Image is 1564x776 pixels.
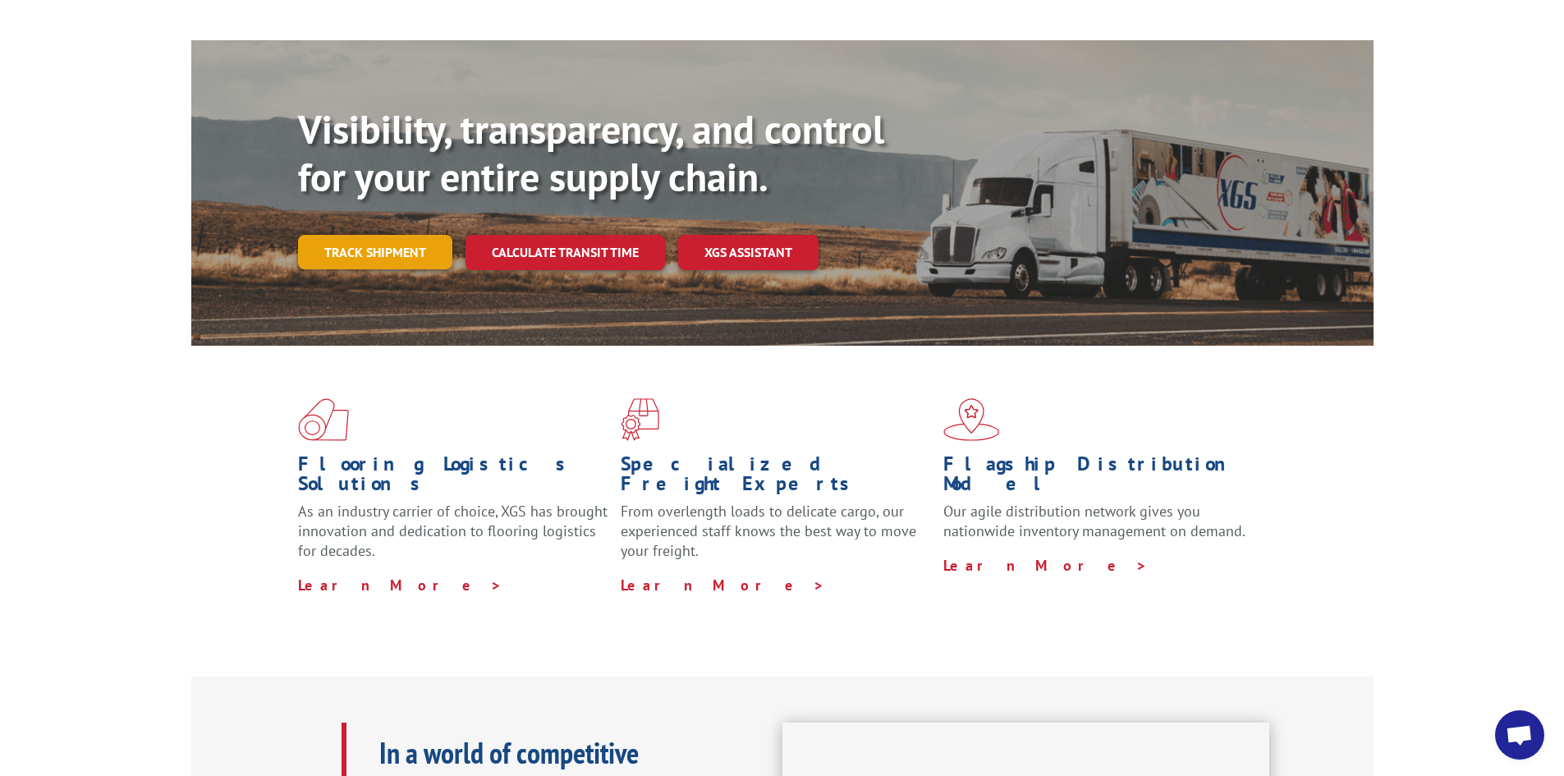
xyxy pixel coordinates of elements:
[298,103,884,202] b: Visibility, transparency, and control for your entire supply chain.
[943,556,1148,575] a: Learn More >
[621,454,931,502] h1: Specialized Freight Experts
[678,235,819,270] a: XGS ASSISTANT
[298,502,608,560] span: As an industry carrier of choice, XGS has brought innovation and dedication to flooring logistics...
[1495,710,1544,760] div: Open chat
[298,454,608,502] h1: Flooring Logistics Solutions
[943,454,1254,502] h1: Flagship Distribution Model
[621,502,931,575] p: From overlength loads to delicate cargo, our experienced staff knows the best way to move your fr...
[298,576,502,595] a: Learn More >
[943,398,1000,441] img: xgs-icon-flagship-distribution-model-red
[621,576,825,595] a: Learn More >
[298,398,349,441] img: xgs-icon-total-supply-chain-intelligence-red
[298,235,452,269] a: Track shipment
[466,235,665,270] a: Calculate transit time
[621,398,659,441] img: xgs-icon-focused-on-flooring-red
[943,502,1245,540] span: Our agile distribution network gives you nationwide inventory management on demand.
